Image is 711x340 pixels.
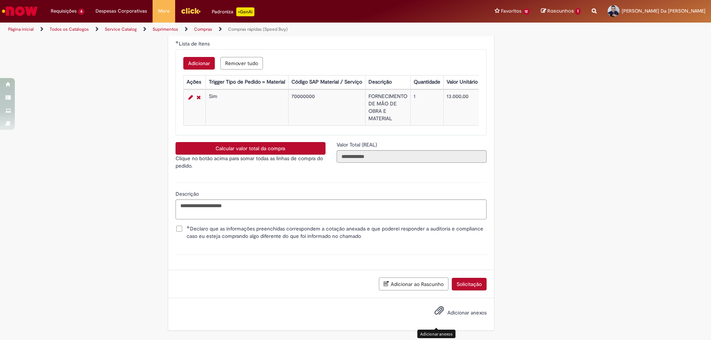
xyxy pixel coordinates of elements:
div: Adicionar anexos [417,330,455,338]
span: Obrigatório Preenchido [176,41,179,44]
a: Remover linha 1 [195,93,203,102]
button: Adicionar ao Rascunho [379,277,448,290]
a: Service Catalog [105,26,137,32]
span: Despesas Corporativas [96,7,147,15]
span: Descrição [176,191,200,197]
span: Lista de Itens [179,40,211,47]
button: Add a row for Lista de Itens [183,57,215,70]
img: click_logo_yellow_360x200.png [181,5,201,16]
span: Obrigatório Preenchido [187,226,190,229]
p: Clique no botão acima para somar todas as linhas de compra do pedido. [176,155,326,169]
th: Código SAP Material / Serviço [288,75,365,89]
button: Adicionar anexos [433,304,446,321]
span: 1 [575,8,581,15]
td: 70000000 [288,90,365,126]
span: Adicionar anexos [447,309,487,316]
a: Página inicial [8,26,34,32]
span: Rascunhos [547,7,574,14]
button: Remove all rows for Lista de Itens [220,57,263,70]
a: Compras rápidas (Speed Buy) [228,26,288,32]
ul: Trilhas de página [6,23,468,36]
a: Editar Linha 1 [187,93,195,102]
th: Valor Unitário [443,75,481,89]
th: Descrição [365,75,410,89]
button: Calcular valor total da compra [176,142,326,155]
span: More [158,7,170,15]
img: ServiceNow [1,4,39,18]
a: Suprimentos [153,26,178,32]
div: Padroniza [212,7,254,16]
span: 12 [523,9,530,15]
a: Todos os Catálogos [50,26,89,32]
button: Solicitação [452,278,487,290]
th: Quantidade [410,75,443,89]
textarea: Descrição [176,199,487,219]
span: Declaro que as informações preenchidas correspondem a cotação anexada e que poderei responder a a... [187,225,487,240]
span: [PERSON_NAME] Da [PERSON_NAME] [622,8,705,14]
span: Somente leitura - Valor Total (REAL) [337,141,378,148]
a: Rascunhos [541,8,581,15]
td: 1 [410,90,443,126]
span: Favoritos [501,7,521,15]
td: Sim [206,90,288,126]
th: Trigger Tipo de Pedido = Material [206,75,288,89]
span: 4 [78,9,84,15]
span: Requisições [51,7,77,15]
p: +GenAi [236,7,254,16]
label: Somente leitura - Valor Total (REAL) [337,141,378,148]
th: Ações [183,75,206,89]
td: FORNECIMENTO DE MÃO DE OBRA E MATERIAL [365,90,410,126]
td: 13.000,00 [443,90,481,126]
a: Compras [194,26,212,32]
input: Valor Total (REAL) [337,150,487,163]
